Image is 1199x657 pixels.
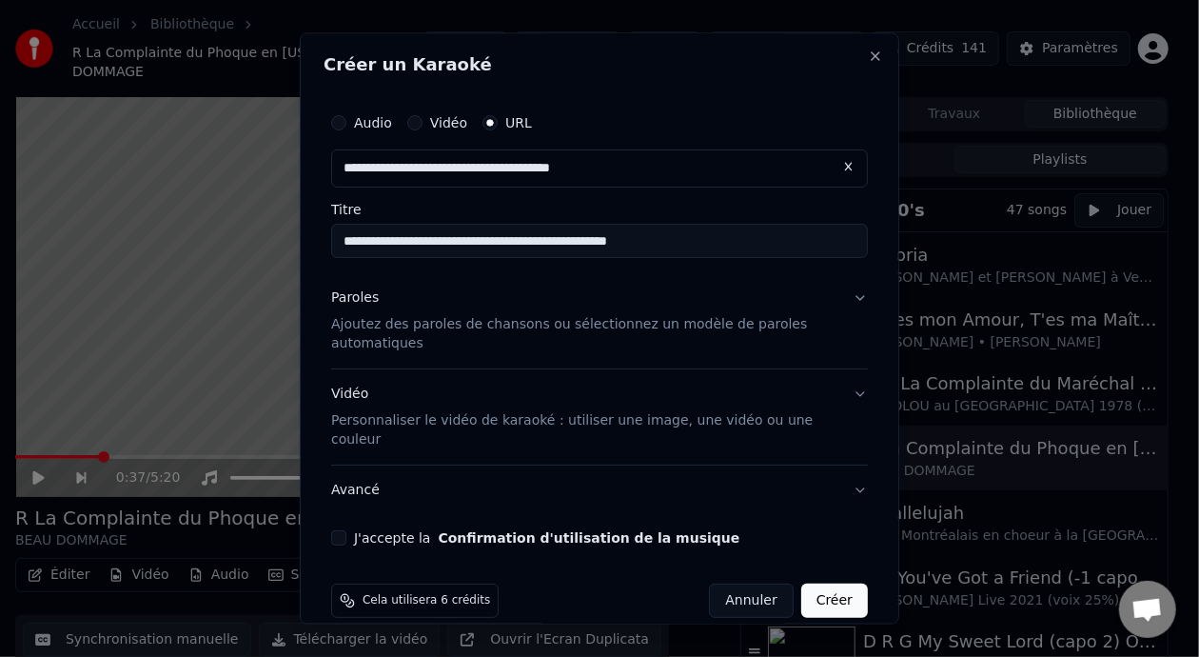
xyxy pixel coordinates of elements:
[363,593,490,608] span: Cela utilisera 6 crédits
[430,117,467,130] label: Vidéo
[331,466,868,515] button: Avancé
[331,204,868,217] label: Titre
[331,411,837,449] p: Personnaliser le vidéo de karaoké : utiliser une image, une vidéo ou une couleur
[331,369,868,465] button: VidéoPersonnaliser le vidéo de karaoké : utiliser une image, une vidéo ou une couleur
[438,531,739,545] button: J'accepte la
[709,584,793,618] button: Annuler
[354,117,392,130] label: Audio
[505,117,532,130] label: URL
[354,531,739,545] label: J'accepte la
[331,274,868,369] button: ParolesAjoutez des paroles de chansons ou sélectionnez un modèle de paroles automatiques
[331,289,379,309] div: Paroles
[801,584,868,618] button: Créer
[331,385,837,449] div: Vidéo
[331,315,837,353] p: Ajoutez des paroles de chansons ou sélectionnez un modèle de paroles automatiques
[324,57,875,74] h2: Créer un Karaoké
